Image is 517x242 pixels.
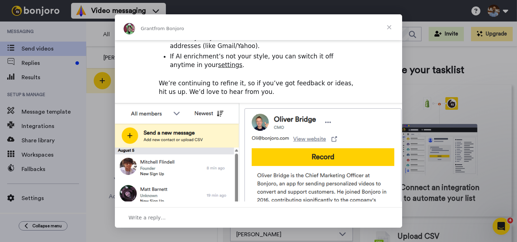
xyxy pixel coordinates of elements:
li: Accuracy may be lower for contacts with free email addresses (like Gmail/Yahoo). [170,33,358,51]
div: Open conversation and reply [115,207,402,228]
span: Close [376,14,402,40]
span: Grant [141,26,154,31]
a: settings [218,61,242,68]
li: If AI enrichment’s not your style, you can switch it off anytime in your . [170,52,358,70]
img: Profile image for Grant [124,23,135,34]
span: Write a reply… [129,213,166,222]
span: from Bonjoro [154,26,184,31]
div: We’re continuing to refine it, so if you’ve got feedback or ideas, hit us up. We’d love to hear f... [159,79,358,96]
